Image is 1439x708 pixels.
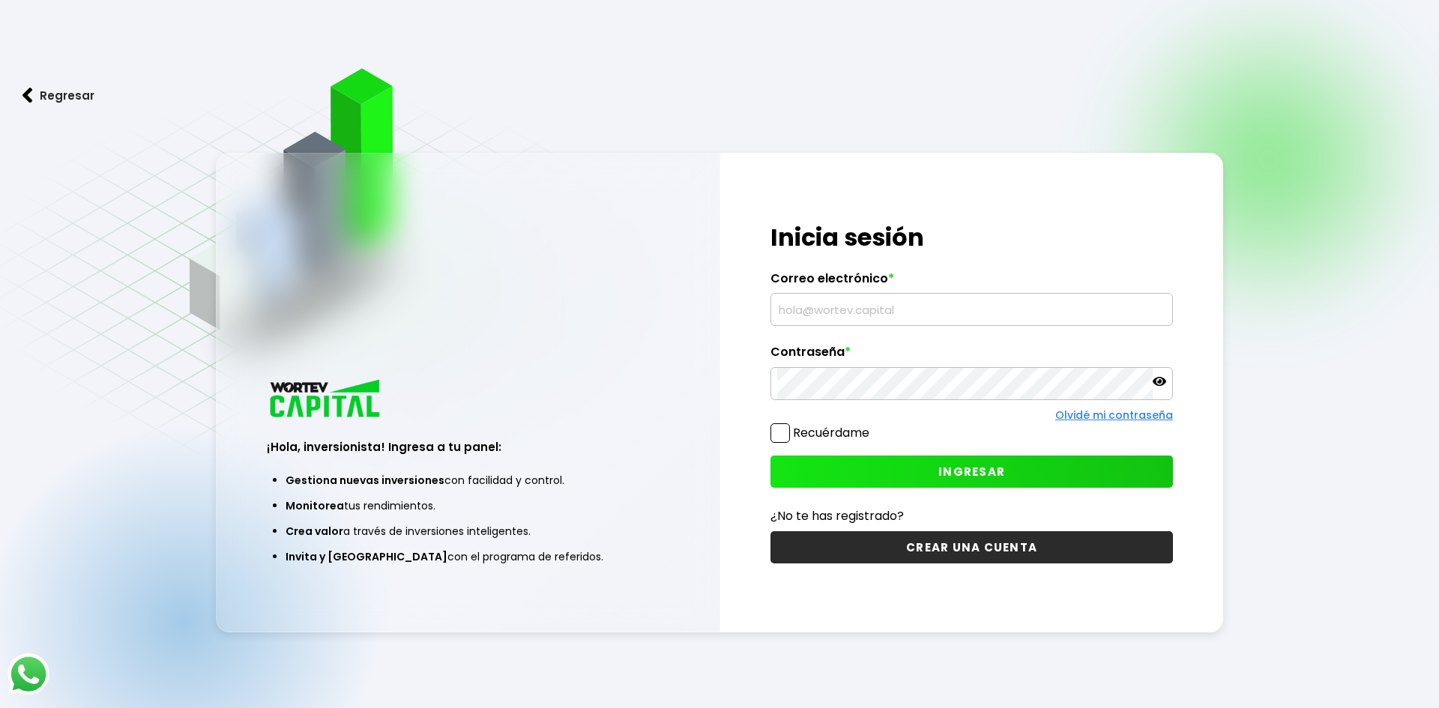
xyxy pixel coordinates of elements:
[286,498,344,513] span: Monitorea
[7,653,49,695] img: logos_whatsapp-icon.242b2217.svg
[267,438,669,456] h3: ¡Hola, inversionista! Ingresa a tu panel:
[770,506,1173,525] p: ¿No te has registrado?
[770,220,1173,255] h1: Inicia sesión
[770,271,1173,294] label: Correo electrónico
[1055,408,1173,423] a: Olvidé mi contraseña
[777,294,1166,325] input: hola@wortev.capital
[286,473,444,488] span: Gestiona nuevas inversiones
[770,506,1173,563] a: ¿No te has registrado?CREAR UNA CUENTA
[770,345,1173,367] label: Contraseña
[938,464,1005,479] span: INGRESAR
[22,88,33,103] img: flecha izquierda
[267,378,385,422] img: logo_wortev_capital
[286,524,343,539] span: Crea valor
[793,424,869,441] label: Recuérdame
[770,456,1173,488] button: INGRESAR
[286,493,651,518] li: tus rendimientos.
[286,468,651,493] li: con facilidad y control.
[286,544,651,569] li: con el programa de referidos.
[770,531,1173,563] button: CREAR UNA CUENTA
[286,549,447,564] span: Invita y [GEOGRAPHIC_DATA]
[286,518,651,544] li: a través de inversiones inteligentes.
